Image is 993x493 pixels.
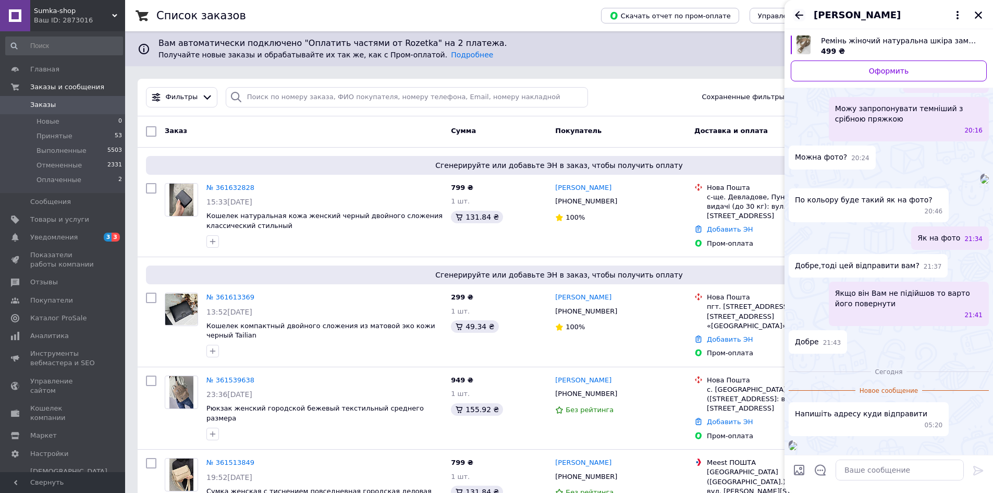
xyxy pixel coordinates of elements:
span: Сообщения [30,197,71,207]
a: № 361513849 [206,459,254,466]
span: Отмененные [36,161,82,170]
a: Фото товару [165,293,198,326]
button: Управление статусами [750,8,848,23]
span: 53 [115,131,122,141]
span: 1 шт. [451,307,470,315]
span: По кольору буде такий як на фото? [795,195,933,205]
span: 799 ₴ [451,184,473,191]
span: Маркет [30,431,57,440]
span: 299 ₴ [451,293,473,301]
span: 3 [104,233,112,242]
div: Meest ПОШТА [707,458,853,467]
span: 3 [112,233,120,242]
span: 2331 [107,161,122,170]
span: Sumka-shop [34,6,112,16]
a: № 361613369 [206,293,254,301]
span: Можу запропонувати темніший з срібною пряжкою [835,103,983,124]
div: пгт. [STREET_ADDRESS]: [STREET_ADDRESS] «[GEOGRAPHIC_DATA]» [707,302,853,331]
a: № 361539638 [206,376,254,384]
span: Доставка и оплата [694,127,768,135]
span: [PERSON_NAME] [814,8,901,22]
a: [PERSON_NAME] [555,293,611,303]
span: 1 шт. [451,473,470,480]
span: Кошелек компании [30,404,96,423]
span: Вам автоматически подключено "Оплатить частями от Rozetka" на 2 платежа. [158,38,960,50]
span: Добре [795,336,819,347]
a: Добавить ЭН [707,418,753,426]
span: Як на фото [917,233,960,244]
div: [PHONE_NUMBER] [553,195,619,208]
span: Получайте новые заказы и обрабатывайте их так же, как с Пром-оплатой. [158,51,493,59]
div: Пром-оплата [707,431,853,441]
button: Назад [793,9,805,21]
img: 86b6c235-df7c-4539-b26d-521362ffde0f_w500_h500 [789,442,797,450]
button: Скачать отчет по пром-оплате [601,8,739,23]
div: 49.34 ₴ [451,320,498,333]
span: Заказы и сообщения [30,82,104,92]
a: [PERSON_NAME] [555,458,611,468]
a: Оформить [791,61,987,81]
img: Фото товару [169,376,194,408]
span: 2 [118,175,122,185]
span: Инструменты вебмастера и SEO [30,349,96,368]
a: Подробнее [451,51,493,59]
span: Каталог ProSale [30,314,87,323]
span: 21:34 11.09.2025 [964,235,983,244]
div: [PHONE_NUMBER] [553,305,619,318]
span: 799 ₴ [451,459,473,466]
span: 20:46 11.09.2025 [925,207,943,216]
span: 21:37 11.09.2025 [924,262,942,271]
span: 21:43 11.09.2025 [823,339,841,347]
a: [PERSON_NAME] [555,376,611,386]
div: 131.84 ₴ [451,211,503,223]
a: Добавить ЭН [707,225,753,233]
span: Новое сообщение [855,387,922,395]
a: Рюкзак женский городской бежевый текстильный среднего размера [206,404,424,422]
span: Якщо він Вам не підійшов то варто його повернути [835,288,983,309]
span: Главная [30,65,59,74]
span: Отзывы [30,278,58,287]
img: b963f2e4-a888-4893-bba5-3842818838c9_w500_h500 [980,175,989,184]
span: Сохраненные фильтры: [702,92,787,102]
div: с. [GEOGRAPHIC_DATA] ([STREET_ADDRESS]: вул. [STREET_ADDRESS] [707,385,853,414]
div: Пром-оплата [707,348,853,358]
div: Нова Пошта [707,376,853,385]
span: Уведомления [30,233,78,242]
span: Новые [36,117,59,126]
span: Принятые [36,131,72,141]
a: Посмотреть товар [791,35,987,56]
input: Поиск по номеру заказа, ФИО покупателя, номеру телефона, Email, номеру накладной [226,87,589,107]
img: Фото товару [169,459,194,491]
span: 1 шт. [451,197,470,205]
div: Ваш ID: 2873016 [34,16,125,25]
div: [PHONE_NUMBER] [553,470,619,484]
span: 19:52[DATE] [206,473,252,482]
span: 15:33[DATE] [206,198,252,206]
a: Фото товару [165,376,198,409]
span: Показатели работы компании [30,250,96,269]
span: 5503 [107,146,122,155]
a: Кошелек натуральная кожа женский черный двойного сложения классический стильный [206,212,443,230]
button: [PERSON_NAME] [814,8,964,22]
span: Можна фото? [795,152,847,163]
span: Без рейтинга [566,406,614,414]
span: 100% [566,323,585,331]
span: 949 ₴ [451,376,473,384]
span: Сумма [451,127,476,135]
button: Закрыть [972,9,985,21]
span: Скачать отчет по пром-оплате [609,11,731,20]
span: Добре,тоді цей відправити вам? [795,260,920,271]
span: Управление сайтом [30,377,96,395]
span: Ремінь жіночий натуральна шкіра замша тонкий вузький стильний поясок бежевий [821,35,978,46]
span: Сгенерируйте или добавьте ЭН в заказ, чтобы получить оплату [150,160,968,171]
span: 100% [566,213,585,221]
div: 12.09.2025 [789,366,989,377]
span: Кошелек компактный двойного сложения из матовой эко кожи черный Tailian [206,322,435,340]
span: 20:24 11.09.2025 [851,154,869,163]
span: 20:16 11.09.2025 [964,126,983,135]
span: Оплаченные [36,175,81,185]
span: Настройки [30,449,68,459]
a: [PERSON_NAME] [555,183,611,193]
